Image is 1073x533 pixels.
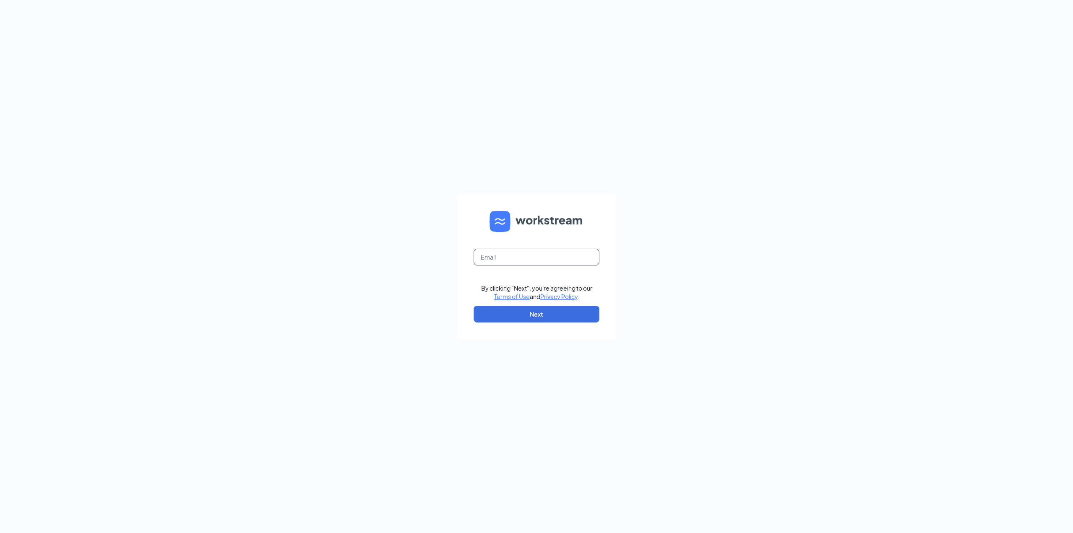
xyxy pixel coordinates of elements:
[494,293,530,300] a: Terms of Use
[474,306,599,322] button: Next
[474,249,599,265] input: Email
[481,284,592,301] div: By clicking "Next", you're agreeing to our and .
[490,211,583,232] img: WS logo and Workstream text
[540,293,578,300] a: Privacy Policy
